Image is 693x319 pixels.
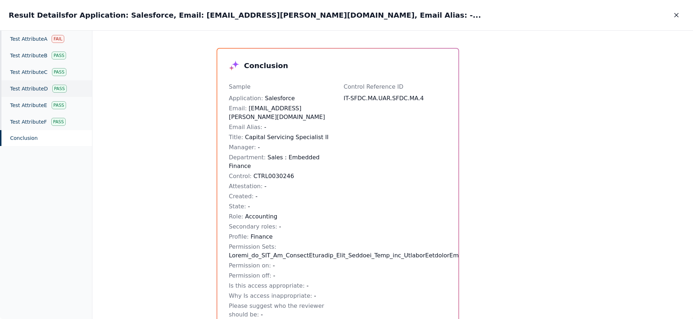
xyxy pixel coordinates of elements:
span: Application : [229,95,263,102]
div: Accounting [229,212,332,221]
span: Email Alias : [229,124,262,130]
div: - [229,222,332,231]
h2: Result Details for Application: Salesforce, Email: [EMAIL_ADDRESS][PERSON_NAME][DOMAIN_NAME], Ema... [9,10,481,20]
div: - [229,282,332,290]
div: - [229,302,332,319]
div: Fail [52,35,64,43]
span: Please suggest who the reviewer should be : [229,302,324,318]
div: Pass [51,118,66,126]
p: Control Reference ID [344,83,447,91]
div: - [229,292,332,300]
span: Is this access appropriate : [229,282,305,289]
div: Capital Servicing Specialist II [229,133,332,142]
span: Permission off : [229,272,271,279]
span: Profile : [229,233,249,240]
div: - [229,192,332,201]
span: Created : [229,193,254,200]
div: - [229,123,332,132]
div: Finance [229,232,332,241]
span: Control : [229,173,252,180]
div: Loremi_do_SIT_Am_ConsectEturadip_Elit_Seddoei_Temp_inc_UtlaborEetdolorEmagnaaliQuaeNimadminimvEni... [229,243,332,260]
div: CTRL0030246 [229,172,332,181]
div: Pass [52,85,67,93]
span: Manager : [229,144,256,151]
h3: Conclusion [244,61,288,71]
div: IT-SFDC.MA.UAR.SFDC.MA.4 [344,94,447,103]
span: Department : [229,154,266,161]
div: Sales : Embedded Finance [229,153,332,170]
span: Role : [229,213,243,220]
div: - [229,271,332,280]
div: - [229,202,332,211]
p: Sample [229,83,332,91]
span: Email : [229,105,247,112]
div: - [229,143,332,152]
div: - [229,182,332,191]
span: Permission Sets : [229,243,276,250]
span: Why Is access inappropriate : [229,292,312,299]
div: Pass [52,68,66,76]
div: Pass [52,52,66,59]
span: Attestation : [229,183,263,190]
div: Salesforce [229,94,332,103]
div: [EMAIL_ADDRESS][PERSON_NAME][DOMAIN_NAME] [229,104,332,121]
div: - [229,261,332,270]
span: State : [229,203,246,210]
span: Permission on : [229,262,271,269]
span: Title : [229,134,243,141]
div: Pass [52,101,66,109]
span: Secondary roles : [229,223,277,230]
